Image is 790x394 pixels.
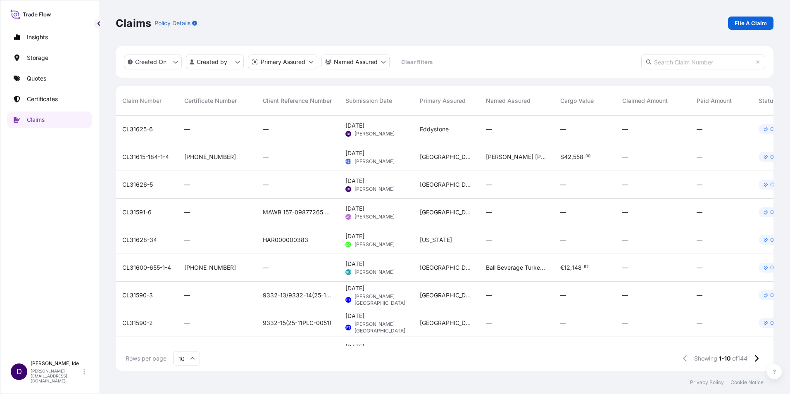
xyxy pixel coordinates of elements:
span: [PERSON_NAME] [355,158,395,165]
span: — [560,291,566,299]
span: Paid Amount [697,97,732,105]
span: — [184,236,190,244]
span: [PERSON_NAME] [355,186,395,192]
a: Privacy Policy [690,379,724,386]
span: [GEOGRAPHIC_DATA] [420,319,473,327]
p: Cookie Notice [731,379,764,386]
span: — [697,153,702,161]
span: Claim Number [122,97,162,105]
span: — [622,153,628,161]
span: — [697,263,702,272]
p: Storage [27,54,48,62]
p: Claims [116,17,151,30]
span: — [622,208,628,216]
span: CL31600-655-1-4 [122,263,171,272]
p: Open [770,209,783,216]
span: [PERSON_NAME] [355,214,395,220]
button: Clear filters [394,55,440,69]
a: Quotes [7,70,92,87]
span: — [184,125,190,133]
span: 62 [584,266,589,268]
p: [PERSON_NAME] Ide [31,360,82,367]
span: JG [346,213,351,221]
span: . [584,155,585,158]
span: DI [347,130,350,138]
span: FT [346,296,350,304]
span: CL31591-6 [122,208,152,216]
span: [DATE] [345,232,364,240]
button: createdBy Filter options [186,55,244,69]
p: Policy Details [155,19,190,27]
span: 1-10 [719,354,731,363]
span: CL31625-6 [122,125,153,133]
p: Primary Assured [261,58,305,66]
span: , [570,265,572,271]
span: — [697,291,702,299]
span: Eddystone [420,125,449,133]
p: Closed [770,181,787,188]
span: . [582,266,583,268]
span: — [622,263,628,272]
span: — [184,291,190,299]
input: Search Claim Number [641,55,765,69]
span: — [622,125,628,133]
p: Open [770,264,783,271]
span: [PHONE_NUMBER] [184,153,236,161]
span: Showing [694,354,717,363]
span: Submission Date [345,97,392,105]
button: distributor Filter options [248,55,317,69]
span: — [560,208,566,216]
span: DI [347,185,350,193]
span: — [560,236,566,244]
span: [US_STATE] [420,236,452,244]
span: — [560,125,566,133]
p: File A Claim [735,19,767,27]
span: — [697,319,702,327]
span: — [622,319,628,327]
span: [PERSON_NAME] [PERSON_NAME] [PERSON_NAME] [486,153,547,161]
span: CC [346,240,351,249]
span: 148 [572,265,582,271]
span: [DATE] [345,284,364,292]
span: [GEOGRAPHIC_DATA] [420,180,473,189]
span: — [622,180,628,189]
span: [PERSON_NAME] [355,269,395,275]
span: — [184,180,190,189]
span: — [486,208,492,216]
span: HAR000000383 [263,236,308,244]
a: Claims [7,112,92,128]
span: [PERSON_NAME] [355,131,395,137]
span: — [184,208,190,216]
span: CL31628-34 [122,236,157,244]
span: FT [346,323,350,332]
button: createdOn Filter options [124,55,182,69]
span: — [486,180,492,189]
span: [PERSON_NAME] [355,241,395,248]
span: D [17,368,22,376]
span: Rows per page [126,354,167,363]
span: [GEOGRAPHIC_DATA] [420,263,473,272]
p: Created On [135,58,167,66]
span: CL31590-2 [122,319,153,327]
span: [DATE] [345,149,364,157]
span: [PERSON_NAME][GEOGRAPHIC_DATA] [355,293,407,306]
p: Clear filters [401,58,433,66]
a: Certificates [7,91,92,107]
button: cargoOwner Filter options [321,55,390,69]
p: Open [770,154,783,160]
span: 558 [573,154,583,160]
a: File A Claim [728,17,773,30]
span: [DATE] [345,343,364,351]
span: [GEOGRAPHIC_DATA] [420,153,473,161]
span: CL31626-5 [122,180,153,189]
span: [PERSON_NAME][GEOGRAPHIC_DATA] [355,321,407,334]
span: , [571,154,573,160]
span: — [486,125,492,133]
span: 12 [564,265,570,271]
a: Storage [7,50,92,66]
span: 00 [585,155,590,158]
span: MAWB 157-09877265 and MAWB 07467699413 [263,208,332,216]
span: Certificate Number [184,97,237,105]
span: — [263,153,269,161]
